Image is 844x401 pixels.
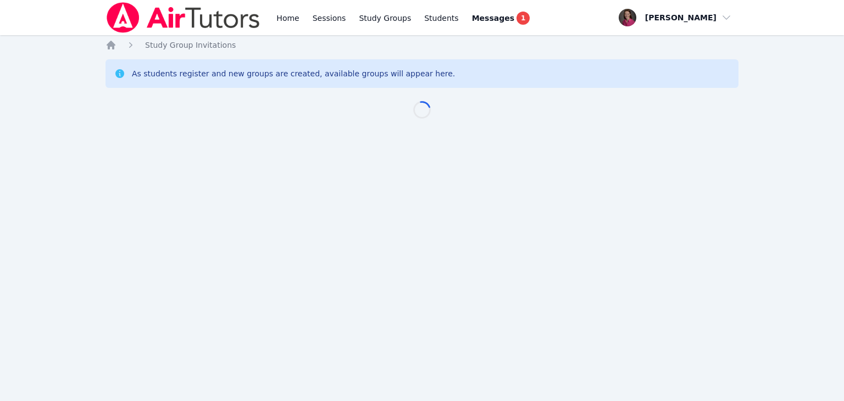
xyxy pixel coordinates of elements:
[472,13,514,24] span: Messages
[145,41,236,49] span: Study Group Invitations
[517,12,530,25] span: 1
[105,2,261,33] img: Air Tutors
[105,40,738,51] nav: Breadcrumb
[132,68,455,79] div: As students register and new groups are created, available groups will appear here.
[145,40,236,51] a: Study Group Invitations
